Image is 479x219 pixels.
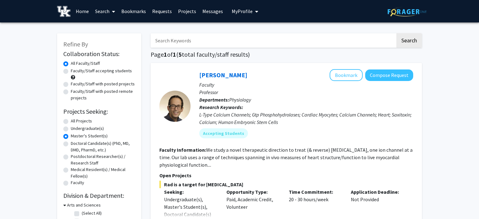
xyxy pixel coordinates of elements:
[164,50,167,58] span: 1
[151,51,422,58] h1: Page of ( total faculty/staff results)
[232,8,253,14] span: My Profile
[396,33,422,48] button: Search
[71,153,135,166] label: Postdoctoral Researcher(s) / Research Staff
[67,202,101,208] h3: Arts and Sciences
[149,0,175,22] a: Requests
[175,0,199,22] a: Projects
[199,111,413,126] div: L-Type Calcium Channels; Gtp Phosphohydrolases; Cardiac Myocytes; Calcium Channels; Heart; Saxito...
[71,81,135,87] label: Faculty/Staff with posted projects
[159,172,413,179] p: Open Projects
[92,0,118,22] a: Search
[229,97,251,103] span: Physiology
[63,40,88,48] span: Refine By
[199,0,226,22] a: Messages
[330,69,363,81] button: Add Jonathan Satin to Bookmarks
[226,188,279,196] p: Opportunity Type:
[73,0,92,22] a: Home
[365,69,413,81] button: Compose Request to Jonathan Satin
[63,108,135,115] h2: Projects Seeking:
[71,60,100,67] label: All Faculty/Staff
[289,188,342,196] p: Time Commitment:
[82,210,102,217] label: (Select All)
[71,118,92,124] label: All Projects
[151,33,395,48] input: Search Keywords
[71,125,104,132] label: Undergraduate(s)
[118,0,149,22] a: Bookmarks
[63,192,135,199] h2: Division & Department:
[178,50,182,58] span: 5
[388,7,427,17] img: ForagerOne Logo
[71,133,108,139] label: Master's Student(s)
[71,179,84,186] label: Faculty
[199,71,247,79] a: [PERSON_NAME]
[71,166,135,179] label: Medical Resident(s) / Medical Fellow(s)
[199,128,248,138] mat-chip: Accepting Students
[199,81,413,88] p: Faculty
[71,140,135,153] label: Doctoral Candidate(s) (PhD, MD, DMD, PharmD, etc.)
[159,147,413,168] fg-read-more: We study a novel therapeutic direction to treat (& reverse) [MEDICAL_DATA], one ion channel at a ...
[71,88,135,101] label: Faculty/Staff with posted remote projects
[351,188,404,196] p: Application Deadline:
[63,50,135,58] h2: Collaboration Status:
[71,68,132,74] label: Faculty/Staff accepting students
[5,191,27,214] iframe: Chat
[173,50,176,58] span: 1
[199,88,413,96] p: Professor
[159,147,206,153] b: Faculty Information:
[164,188,217,196] p: Seeking:
[57,6,70,17] img: University of Kentucky Logo
[159,181,413,188] span: Rad is a target for [MEDICAL_DATA]
[199,104,243,110] b: Research Keywords:
[199,97,229,103] b: Departments:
